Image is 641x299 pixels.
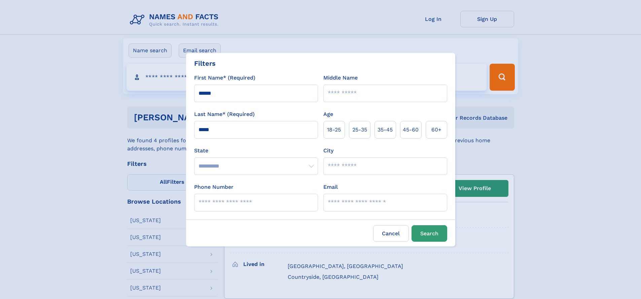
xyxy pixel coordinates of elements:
[194,74,255,82] label: First Name* (Required)
[373,225,409,242] label: Cancel
[194,110,255,118] label: Last Name* (Required)
[194,147,318,155] label: State
[431,126,441,134] span: 60+
[323,110,333,118] label: Age
[378,126,393,134] span: 35‑45
[323,183,338,191] label: Email
[327,126,341,134] span: 18‑25
[194,183,234,191] label: Phone Number
[412,225,447,242] button: Search
[323,74,358,82] label: Middle Name
[352,126,367,134] span: 25‑35
[323,147,333,155] label: City
[194,58,216,68] div: Filters
[403,126,419,134] span: 45‑60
